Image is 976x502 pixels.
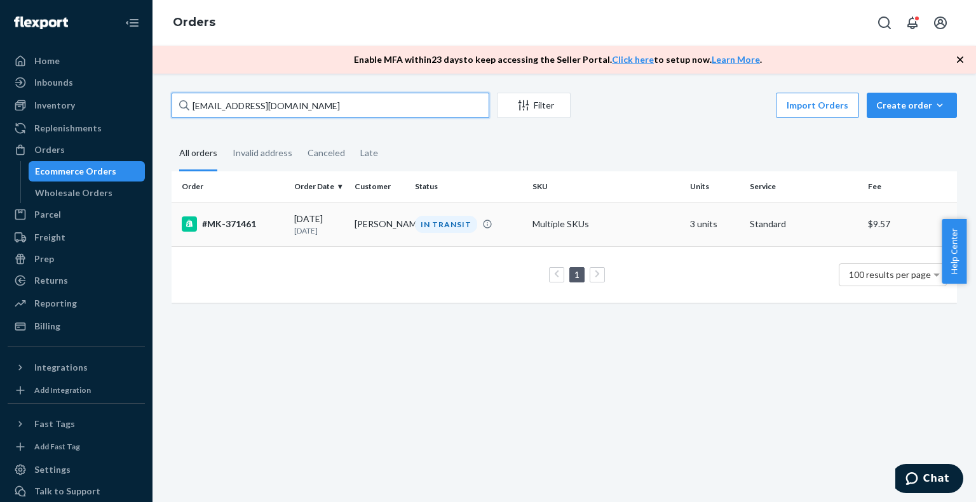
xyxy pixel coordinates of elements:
[8,459,145,480] a: Settings
[294,225,344,236] p: [DATE]
[354,53,762,66] p: Enable MFA within 23 days to keep accessing the Seller Portal. to setup now. .
[349,202,410,246] td: [PERSON_NAME]
[34,143,65,156] div: Orders
[8,383,145,398] a: Add Integration
[928,10,953,36] button: Open account menu
[712,54,760,65] a: Learn More
[34,208,61,221] div: Parcel
[415,216,477,233] div: IN TRANSIT
[498,99,570,112] div: Filter
[8,118,145,138] a: Replenishments
[8,316,145,336] a: Billing
[745,171,862,202] th: Service
[776,93,859,118] button: Import Orders
[34,297,77,310] div: Reporting
[34,485,100,498] div: Talk to Support
[34,55,60,67] div: Home
[35,165,116,178] div: Ecommerce Orders
[8,204,145,225] a: Parcel
[14,17,68,29] img: Flexport logo
[34,99,75,112] div: Inventory
[289,171,349,202] th: Order Date
[163,4,226,41] ol: breadcrumbs
[527,202,684,246] td: Multiple SKUs
[8,95,145,116] a: Inventory
[182,216,284,232] div: #MK-371461
[8,51,145,71] a: Home
[872,10,897,36] button: Open Search Box
[119,10,145,36] button: Close Navigation
[8,140,145,160] a: Orders
[867,93,957,118] button: Create order
[863,171,957,202] th: Fee
[34,463,71,476] div: Settings
[355,181,405,192] div: Customer
[497,93,571,118] button: Filter
[34,76,73,89] div: Inbounds
[685,202,745,246] td: 3 units
[942,219,966,284] button: Help Center
[308,136,345,169] div: Canceled
[876,99,947,112] div: Create order
[172,93,489,118] input: Search orders
[527,171,684,202] th: SKU
[895,464,963,496] iframe: Opens a widget where you can chat to one of our agents
[8,439,145,454] a: Add Fast Tag
[173,15,215,29] a: Orders
[8,72,145,93] a: Inbounds
[360,136,378,169] div: Late
[8,357,145,378] button: Integrations
[172,171,289,202] th: Order
[34,320,60,333] div: Billing
[572,269,582,280] a: Page 1 is your current page
[34,418,75,430] div: Fast Tags
[179,136,217,171] div: All orders
[233,136,292,169] div: Invalid address
[34,361,88,374] div: Integrations
[8,414,145,434] button: Fast Tags
[35,187,112,199] div: Wholesale Orders
[685,171,745,202] th: Units
[34,122,102,135] div: Replenishments
[8,227,145,248] a: Freight
[612,54,654,65] a: Click here
[750,218,857,230] p: Standard
[34,253,54,265] div: Prep
[8,293,145,314] a: Reporting
[294,213,344,236] div: [DATE]
[29,183,146,203] a: Wholesale Orders
[900,10,925,36] button: Open notifications
[8,481,145,501] button: Talk to Support
[29,161,146,182] a: Ecommerce Orders
[34,274,68,287] div: Returns
[8,249,145,269] a: Prep
[863,202,957,246] td: $9.57
[34,385,91,395] div: Add Integration
[8,270,145,291] a: Returns
[34,441,80,452] div: Add Fast Tag
[849,269,931,280] span: 100 results per page
[34,231,65,244] div: Freight
[410,171,527,202] th: Status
